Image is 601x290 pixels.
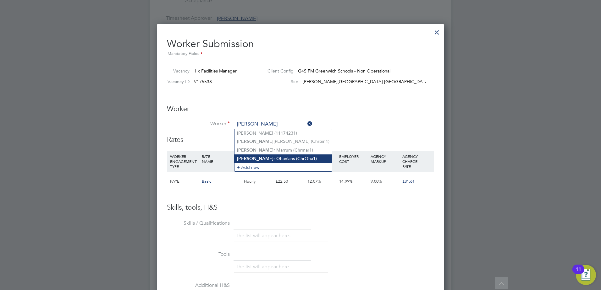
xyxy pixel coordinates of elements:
span: Basic [202,179,211,184]
span: V175538 [194,79,212,84]
li: The list will appear here... [236,263,295,271]
span: 1 x Facilities Manager [194,68,237,74]
li: r Marrum (Chrmar1) [234,146,332,154]
h3: Rates [167,135,434,144]
h3: Worker [167,105,434,114]
span: [PERSON_NAME][GEOGRAPHIC_DATA] [GEOGRAPHIC_DATA] [303,79,429,84]
div: Hourly [242,172,274,191]
b: [PERSON_NAME] [237,148,273,153]
li: The list will appear here... [236,232,295,240]
label: Client Config [262,68,294,74]
span: 14.99% [339,179,353,184]
div: 11 [576,269,581,277]
div: £22.50 [274,172,306,191]
div: Mandatory Fields [167,51,434,57]
li: r Ohanians (ChrOha1) [234,154,332,163]
input: Search for... [235,120,312,129]
span: £31.61 [402,179,415,184]
div: EMPLOYER COST [338,151,369,167]
span: 12.07% [307,179,321,184]
div: RATE NAME [200,151,242,167]
span: 9.00% [371,179,382,184]
div: PAYE [168,172,200,191]
label: Site [262,79,298,84]
b: [PERSON_NAME] [237,156,273,161]
label: Vacancy [164,68,190,74]
label: Tools [167,251,230,258]
label: Vacancy ID [164,79,190,84]
span: G4S FM Greenwich Schools - Non Operational [298,68,390,74]
h2: Worker Submission [167,33,434,57]
label: Additional H&S [167,282,230,289]
li: [PERSON_NAME] (11174231) [234,129,332,137]
label: Worker [167,121,230,127]
div: WORKER ENGAGEMENT TYPE [168,151,200,172]
h3: Skills, tools, H&S [167,203,434,212]
button: Open Resource Center, 11 new notifications [576,265,596,285]
label: Skills / Qualifications [167,220,230,227]
div: AGENCY MARKUP [369,151,401,167]
li: + Add new [234,163,332,171]
b: [PERSON_NAME] [237,139,273,144]
li: [PERSON_NAME] (Chrbin1) [234,137,332,146]
div: AGENCY CHARGE RATE [401,151,433,172]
